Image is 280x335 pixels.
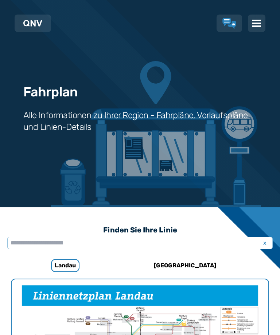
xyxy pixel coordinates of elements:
h3: Alle Informationen zu Ihrer Region - Fahrpläne, Verlaufspläne und Linien-Details [23,109,257,133]
a: Landau [17,257,114,274]
h6: Landau [51,259,79,272]
h3: Finden Sie Ihre Linie [7,222,273,238]
h1: Fahrplan [23,85,77,99]
a: QNV Logo [23,17,42,29]
h6: [GEOGRAPHIC_DATA] [151,260,219,271]
img: QNV Logo [23,20,42,27]
img: menu [252,19,261,28]
span: x [260,239,270,247]
a: Lob & Kritik [222,18,236,29]
a: [GEOGRAPHIC_DATA] [136,257,233,274]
